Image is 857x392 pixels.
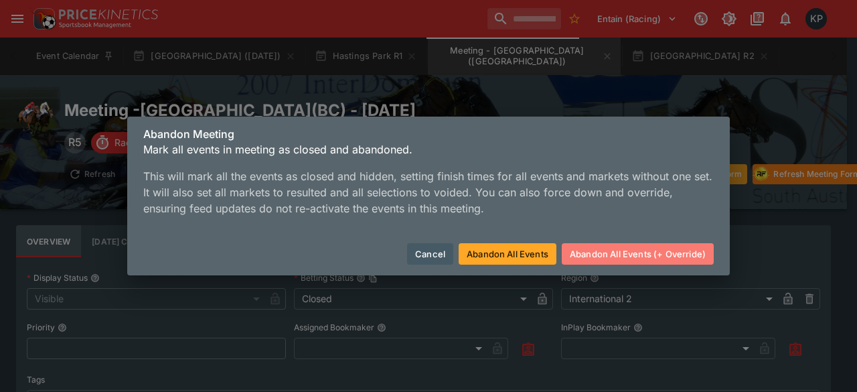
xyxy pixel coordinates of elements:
h6: Abandon Meeting [143,127,714,141]
p: Mark all events in meeting as closed and abandoned. [143,141,714,157]
p: This will mark all the events as closed and hidden, setting finish times for all events and marke... [143,168,714,216]
button: Abandon All Events (+ Override) [562,243,714,265]
button: Cancel [407,243,453,265]
button: Abandon All Events [459,243,556,265]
